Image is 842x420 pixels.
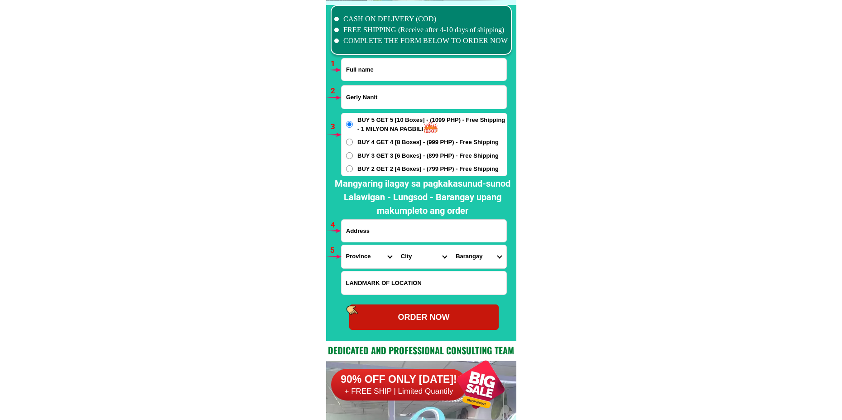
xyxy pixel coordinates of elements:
h2: Dedicated and professional consulting team [326,343,516,357]
select: Select commune [451,245,506,268]
select: Select province [342,245,396,268]
li: FREE SHIPPING (Receive after 4-10 days of shipping) [334,24,508,35]
li: COMPLETE THE FORM BELOW TO ORDER NOW [334,35,508,46]
div: ORDER NOW [349,311,499,323]
h6: 90% OFF ONLY [DATE]! [331,373,467,386]
input: Input LANDMARKOFLOCATION [342,271,506,294]
input: Input full_name [342,58,506,81]
select: Select district [396,245,451,268]
h6: 3 [331,121,341,133]
h6: + FREE SHIP | Limited Quantily [331,386,467,396]
li: CASH ON DELIVERY (COD) [334,14,508,24]
span: BUY 2 GET 2 [4 Boxes] - (799 PHP) - Free Shipping [357,164,499,174]
h6: 2 [331,85,341,97]
h6: 1 [331,58,341,70]
input: BUY 3 GET 3 [6 Boxes] - (899 PHP) - Free Shipping [346,152,353,159]
span: BUY 4 GET 4 [8 Boxes] - (999 PHP) - Free Shipping [357,138,499,147]
h6: 5 [330,245,341,256]
span: BUY 3 GET 3 [6 Boxes] - (899 PHP) - Free Shipping [357,151,499,160]
h6: 4 [331,219,341,231]
input: Input address [342,220,506,242]
span: BUY 5 GET 5 [10 Boxes] - (1099 PHP) - Free Shipping - 1 MILYON NA PAGBILI [357,116,507,133]
input: BUY 2 GET 2 [4 Boxes] - (799 PHP) - Free Shipping [346,165,353,172]
input: BUY 4 GET 4 [8 Boxes] - (999 PHP) - Free Shipping [346,139,353,145]
input: Input phone_number [342,86,506,109]
h2: Mangyaring ilagay sa pagkakasunud-sunod Lalawigan - Lungsod - Barangay upang makumpleto ang order [329,177,515,217]
input: BUY 5 GET 5 [10 Boxes] - (1099 PHP) - Free Shipping - 1 MILYON NA PAGBILI [346,121,353,128]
